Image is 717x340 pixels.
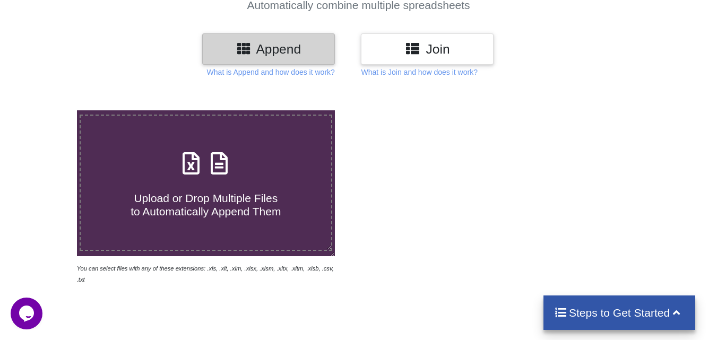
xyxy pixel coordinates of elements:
[210,41,327,57] h3: Append
[131,192,281,217] span: Upload or Drop Multiple Files to Automatically Append Them
[369,41,486,57] h3: Join
[11,298,45,329] iframe: chat widget
[77,265,334,283] i: You can select files with any of these extensions: .xls, .xlt, .xlm, .xlsx, .xlsm, .xltx, .xltm, ...
[207,67,335,77] p: What is Append and how does it work?
[361,67,477,77] p: What is Join and how does it work?
[554,306,685,319] h4: Steps to Get Started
